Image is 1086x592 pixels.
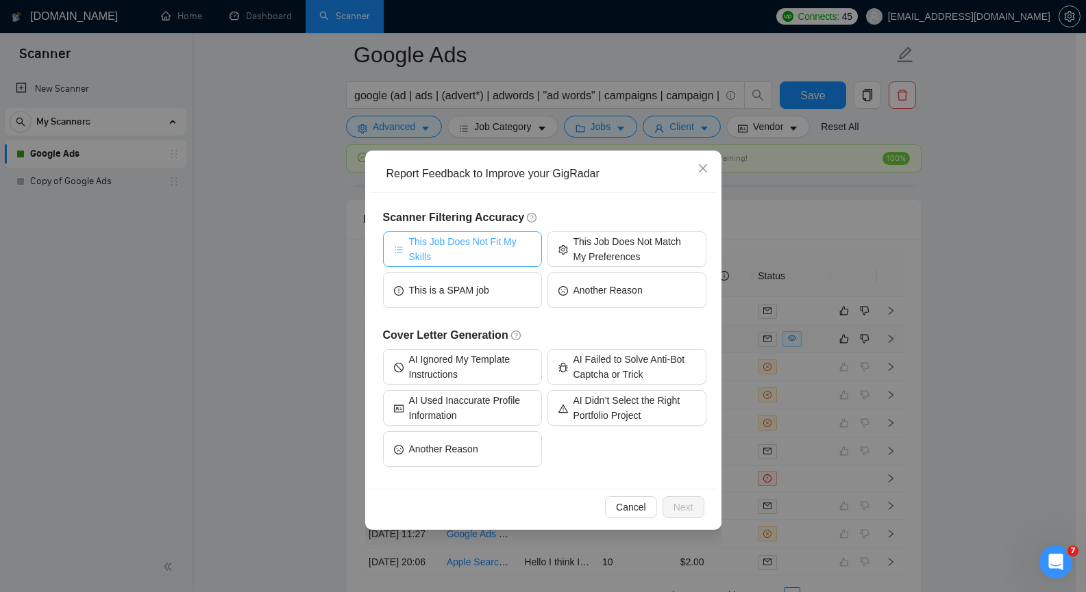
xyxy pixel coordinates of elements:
span: AI Failed to Solve Anti-Bot Captcha or Trick [573,352,695,382]
span: setting [558,244,568,254]
button: exclamation-circleThis is a SPAM job [383,272,542,308]
span: Cancel [616,500,646,515]
span: AI Didn’t Select the Right Portfolio Project [573,393,695,423]
span: stop [394,361,404,372]
span: frown [558,285,568,295]
span: warning [558,402,568,413]
button: warningAI Didn’t Select the Right Portfolio Project [547,390,706,426]
span: Another Reason [573,283,643,298]
h5: Cover Letter Generation [383,327,706,344]
button: settingThis Job Does Not Match My Preferences [547,231,706,267]
iframe: Intercom live chat [1039,545,1072,578]
div: Report Feedback to Improve your GigRadar [386,166,710,181]
button: frownAnother Reason [547,272,706,308]
button: Next [663,496,704,518]
span: exclamation-circle [394,285,404,295]
span: close [698,163,708,174]
span: 7 [1068,545,1078,556]
span: This Job Does Not Fit My Skills [409,234,531,264]
button: Close [684,151,721,188]
span: This is a SPAM job [409,283,489,298]
span: Another Reason [409,441,478,456]
span: AI Used Inaccurate Profile Information [409,393,531,423]
span: bug [558,361,568,372]
button: frownAnother Reason [383,431,542,467]
span: question-circle [511,330,522,341]
span: AI Ignored My Template Instructions [409,352,531,382]
span: This Job Does Not Match My Preferences [573,234,695,264]
h5: Scanner Filtering Accuracy [383,209,706,226]
span: idcard [394,402,404,413]
button: Cancel [605,496,657,518]
span: frown [394,443,404,454]
button: bugAI Failed to Solve Anti-Bot Captcha or Trick [547,349,706,385]
span: question-circle [527,212,538,223]
span: bars [394,244,404,254]
button: barsThis Job Does Not Fit My Skills [383,231,542,267]
button: stopAI Ignored My Template Instructions [383,349,542,385]
button: idcardAI Used Inaccurate Profile Information [383,390,542,426]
